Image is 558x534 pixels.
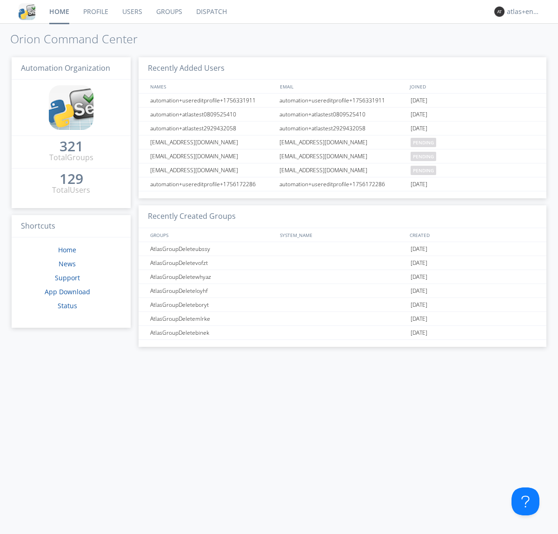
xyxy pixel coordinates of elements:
div: Total Users [52,185,90,196]
div: automation+usereditprofile+1756331911 [277,94,408,107]
a: 129 [60,174,83,185]
div: [EMAIL_ADDRESS][DOMAIN_NAME] [148,135,277,149]
div: AtlasGroupDeletewhyaz [148,270,277,284]
a: [EMAIL_ADDRESS][DOMAIN_NAME][EMAIL_ADDRESS][DOMAIN_NAME]pending [139,149,546,163]
img: cddb5a64eb264b2086981ab96f4c1ba7 [19,3,35,20]
div: Total Groups [49,152,93,163]
span: [DATE] [411,326,427,340]
div: automation+usereditprofile+1756172286 [277,177,408,191]
h3: Recently Added Users [139,57,546,80]
div: AtlasGroupDeletebinek [148,326,277,339]
a: Status [58,301,77,310]
div: AtlasGroupDeletevofzt [148,256,277,270]
span: [DATE] [411,298,427,312]
span: pending [411,152,436,161]
div: [EMAIL_ADDRESS][DOMAIN_NAME] [277,149,408,163]
div: automation+atlastest2929432058 [148,122,277,135]
a: Home [58,245,76,254]
div: 321 [60,142,83,151]
a: AtlasGroupDeleteubssy[DATE] [139,242,546,256]
img: cddb5a64eb264b2086981ab96f4c1ba7 [49,85,93,130]
img: 373638.png [494,7,505,17]
div: AtlasGroupDeleteloyhf [148,284,277,297]
iframe: Toggle Customer Support [511,487,539,515]
a: News [59,259,76,268]
span: [DATE] [411,108,427,122]
div: automation+usereditprofile+1756172286 [148,177,277,191]
a: AtlasGroupDeletebinek[DATE] [139,326,546,340]
a: automation+usereditprofile+1756331911automation+usereditprofile+1756331911[DATE] [139,94,546,108]
a: [EMAIL_ADDRESS][DOMAIN_NAME][EMAIL_ADDRESS][DOMAIN_NAME]pending [139,163,546,177]
span: [DATE] [411,270,427,284]
span: pending [411,166,436,175]
span: [DATE] [411,284,427,298]
div: EMAIL [278,80,407,93]
div: NAMES [148,80,275,93]
div: [EMAIL_ADDRESS][DOMAIN_NAME] [277,135,408,149]
a: Support [55,273,80,282]
a: 321 [60,142,83,152]
span: [DATE] [411,122,427,135]
div: automation+usereditprofile+1756331911 [148,94,277,107]
div: JOINED [407,80,538,93]
a: [EMAIL_ADDRESS][DOMAIN_NAME][EMAIL_ADDRESS][DOMAIN_NAME]pending [139,135,546,149]
div: SYSTEM_NAME [278,228,407,242]
span: [DATE] [411,242,427,256]
span: Automation Organization [21,63,110,73]
div: automation+atlastest0809525410 [148,108,277,121]
a: AtlasGroupDeleteboryt[DATE] [139,298,546,312]
div: CREATED [407,228,538,242]
a: automation+atlastest2929432058automation+atlastest2929432058[DATE] [139,122,546,135]
a: App Download [45,287,90,296]
h3: Recently Created Groups [139,205,546,228]
h3: Shortcuts [12,215,131,238]
div: [EMAIL_ADDRESS][DOMAIN_NAME] [148,163,277,177]
span: [DATE] [411,94,427,108]
a: AtlasGroupDeleteloyhf[DATE] [139,284,546,298]
a: automation+atlastest0809525410automation+atlastest0809525410[DATE] [139,108,546,122]
span: [DATE] [411,256,427,270]
div: AtlasGroupDeleteboryt [148,298,277,311]
span: [DATE] [411,177,427,191]
div: [EMAIL_ADDRESS][DOMAIN_NAME] [148,149,277,163]
div: AtlasGroupDeleteubssy [148,242,277,256]
a: AtlasGroupDeletemlrke[DATE] [139,312,546,326]
div: GROUPS [148,228,275,242]
a: automation+usereditprofile+1756172286automation+usereditprofile+1756172286[DATE] [139,177,546,191]
span: pending [411,138,436,147]
span: [DATE] [411,312,427,326]
div: automation+atlastest0809525410 [277,108,408,121]
div: 129 [60,174,83,183]
div: automation+atlastest2929432058 [277,122,408,135]
a: AtlasGroupDeletevofzt[DATE] [139,256,546,270]
div: AtlasGroupDeletemlrke [148,312,277,325]
div: [EMAIL_ADDRESS][DOMAIN_NAME] [277,163,408,177]
a: AtlasGroupDeletewhyaz[DATE] [139,270,546,284]
div: atlas+english0002 [507,7,542,16]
